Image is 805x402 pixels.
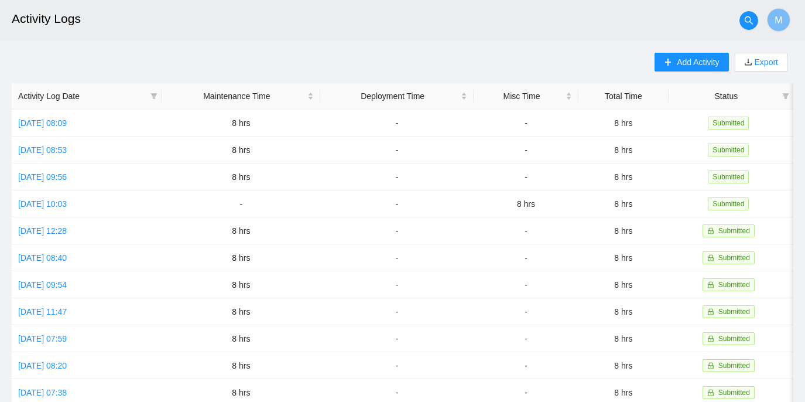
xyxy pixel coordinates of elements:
td: 8 hrs [162,244,320,271]
span: filter [150,93,157,100]
td: - [474,137,578,163]
a: [DATE] 12:28 [18,226,67,236]
td: - [320,298,473,325]
span: Submitted [718,308,750,316]
td: 8 hrs [578,110,669,137]
span: Submitted [708,144,749,156]
td: - [320,217,473,244]
span: download [744,58,752,67]
td: 8 hrs [162,325,320,352]
a: [DATE] 09:56 [18,172,67,182]
span: Submitted [718,335,750,343]
a: [DATE] 07:38 [18,388,67,397]
button: plusAdd Activity [655,53,728,71]
td: - [320,352,473,379]
td: 8 hrs [578,352,669,379]
span: Submitted [708,171,749,183]
span: search [740,16,758,25]
span: Submitted [718,254,750,262]
td: - [474,298,578,325]
a: [DATE] 10:03 [18,199,67,209]
span: Submitted [718,281,750,289]
span: lock [707,335,714,342]
td: 8 hrs [578,244,669,271]
td: - [320,244,473,271]
span: Add Activity [677,56,719,69]
td: - [320,271,473,298]
td: 8 hrs [162,271,320,298]
td: - [474,271,578,298]
a: Export [752,57,778,67]
a: [DATE] 09:54 [18,280,67,289]
a: [DATE] 08:53 [18,145,67,155]
td: - [474,110,578,137]
span: plus [664,58,672,67]
td: 8 hrs [162,352,320,379]
button: downloadExport [735,53,787,71]
span: lock [707,281,714,288]
span: Submitted [718,362,750,370]
span: lock [707,254,714,261]
span: Submitted [708,117,749,130]
span: lock [707,308,714,315]
span: filter [782,93,789,100]
span: Submitted [708,197,749,210]
td: 8 hrs [578,271,669,298]
td: 8 hrs [474,190,578,217]
td: 8 hrs [578,298,669,325]
span: filter [780,87,792,105]
a: [DATE] 08:40 [18,253,67,263]
td: 8 hrs [162,163,320,190]
td: 8 hrs [162,217,320,244]
span: lock [707,362,714,369]
td: - [162,190,320,217]
td: - [474,163,578,190]
td: 8 hrs [578,137,669,163]
td: - [474,244,578,271]
span: lock [707,227,714,234]
td: 8 hrs [578,325,669,352]
button: M [767,8,790,32]
td: 8 hrs [578,190,669,217]
td: - [320,163,473,190]
td: 8 hrs [162,298,320,325]
span: Submitted [718,227,750,235]
a: [DATE] 11:47 [18,307,67,316]
span: Status [675,90,777,103]
span: Submitted [718,389,750,397]
td: - [474,325,578,352]
td: - [320,110,473,137]
span: M [775,13,782,28]
span: Activity Log Date [18,90,146,103]
td: - [320,190,473,217]
td: - [320,137,473,163]
td: - [320,325,473,352]
td: 8 hrs [578,163,669,190]
a: [DATE] 08:20 [18,361,67,370]
th: Total Time [578,83,669,110]
td: - [474,352,578,379]
td: 8 hrs [162,137,320,163]
td: 8 hrs [162,110,320,137]
td: 8 hrs [578,217,669,244]
td: - [474,217,578,244]
a: [DATE] 08:09 [18,118,67,128]
button: search [739,11,758,30]
span: filter [148,87,160,105]
a: [DATE] 07:59 [18,334,67,343]
span: lock [707,389,714,396]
